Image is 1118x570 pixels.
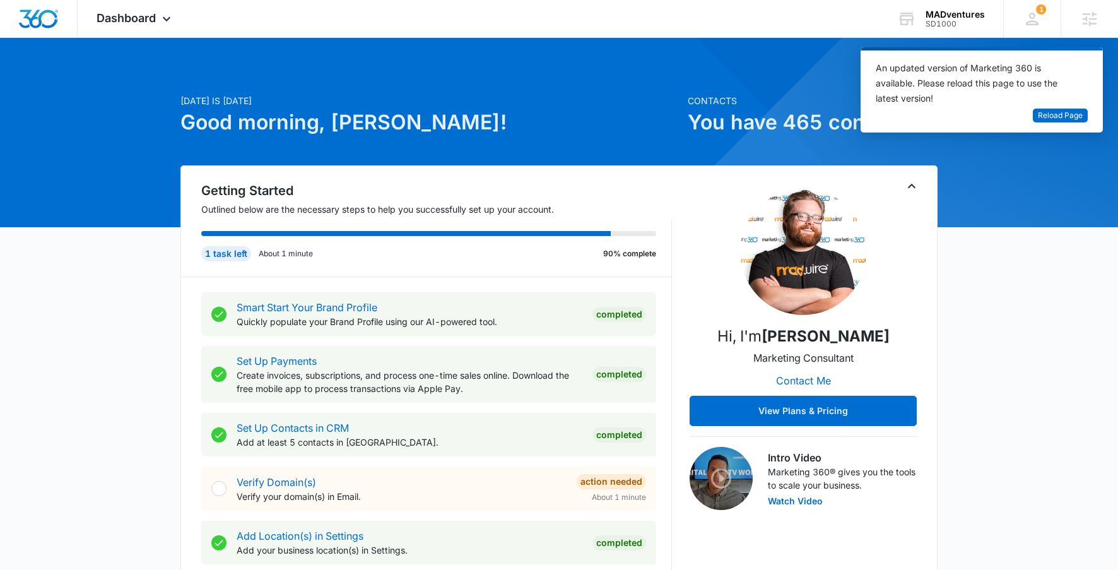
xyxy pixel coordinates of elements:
button: Watch Video [768,497,823,506]
p: Verify your domain(s) in Email. [237,490,567,503]
p: Create invoices, subscriptions, and process one-time sales online. Download the free mobile app t... [237,369,582,395]
a: Set Up Contacts in CRM [237,422,349,434]
img: Tyler Peterson [740,189,866,315]
span: Dashboard [97,11,156,25]
p: [DATE] is [DATE] [180,94,680,107]
h2: Getting Started [201,181,672,200]
span: Reload Page [1038,110,1083,122]
p: Hi, I'm [717,325,890,348]
strong: [PERSON_NAME] [762,327,890,345]
div: account id [926,20,985,28]
p: 90% complete [603,248,656,259]
div: An updated version of Marketing 360 is available. Please reload this page to use the latest version! [876,61,1073,106]
div: 1 task left [201,246,251,261]
button: View Plans & Pricing [690,396,917,426]
p: Add your business location(s) in Settings. [237,543,582,557]
h1: You have 465 contacts [688,107,938,138]
div: Completed [592,367,646,382]
p: Marketing Consultant [753,350,854,365]
span: 1 [1036,4,1046,15]
div: notifications count [1036,4,1046,15]
p: Add at least 5 contacts in [GEOGRAPHIC_DATA]. [237,436,582,449]
p: Contacts [688,94,938,107]
a: Add Location(s) in Settings [237,530,363,542]
p: Marketing 360® gives you the tools to scale your business. [768,465,917,492]
h3: Intro Video [768,450,917,465]
button: Reload Page [1033,109,1088,123]
div: Completed [592,535,646,550]
span: About 1 minute [592,492,646,503]
h1: Good morning, [PERSON_NAME]! [180,107,680,138]
p: About 1 minute [259,248,313,259]
p: Quickly populate your Brand Profile using our AI-powered tool. [237,315,582,328]
button: Contact Me [763,365,844,396]
div: Completed [592,427,646,442]
div: account name [926,9,985,20]
div: Completed [592,307,646,322]
div: Action Needed [577,474,646,489]
a: Set Up Payments [237,355,317,367]
p: Outlined below are the necessary steps to help you successfully set up your account. [201,203,672,216]
img: Intro Video [690,447,753,510]
button: Toggle Collapse [904,179,919,194]
a: Verify Domain(s) [237,476,316,489]
a: Smart Start Your Brand Profile [237,301,377,314]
